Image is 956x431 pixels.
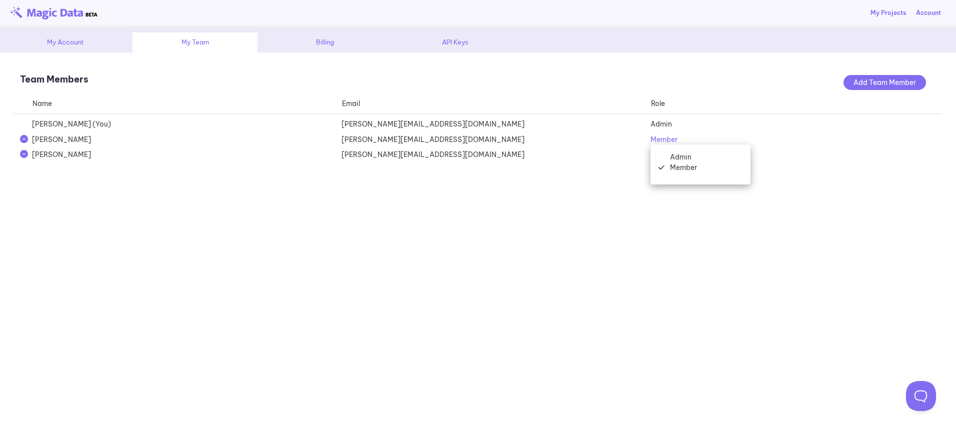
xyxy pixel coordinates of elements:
div: [PERSON_NAME][EMAIL_ADDRESS][DOMAIN_NAME] [335,119,645,129]
div: [PERSON_NAME] [26,149,335,159]
div: Admin [664,152,704,162]
div: My Team [132,32,257,52]
div: API Keys [392,32,517,52]
span: Member [650,135,677,144]
div: [PERSON_NAME][EMAIL_ADDRESS][DOMAIN_NAME] [335,149,645,159]
div: Role [632,98,864,108]
div: Admin [644,119,876,129]
iframe: Toggle Customer Support [906,381,936,411]
div: Name [14,98,323,108]
div: Account [916,8,941,17]
div: Email [323,98,633,108]
div: My Account [2,32,127,52]
div: [PERSON_NAME][EMAIL_ADDRESS][DOMAIN_NAME] [335,134,645,144]
div: Member [664,162,704,172]
a: My Projects [870,8,906,17]
p: Team Members [20,72,936,86]
div: Billing [262,32,387,52]
div: [PERSON_NAME] [26,134,335,144]
div: [PERSON_NAME] (You) [26,119,335,129]
img: beta-logo.png [10,6,97,19]
div: Add Team Member [843,75,926,90]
